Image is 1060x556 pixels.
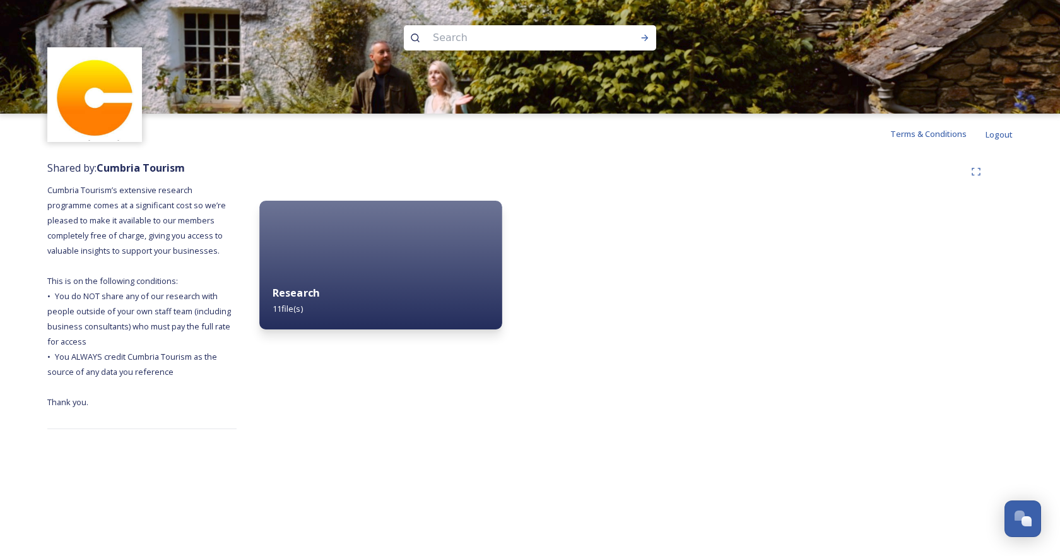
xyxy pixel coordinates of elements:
[47,184,233,408] span: Cumbria Tourism’s extensive research programme comes at a significant cost so we’re pleased to ma...
[273,303,303,314] span: 11 file(s)
[890,128,967,139] span: Terms & Conditions
[986,129,1013,140] span: Logout
[427,24,599,52] input: Search
[47,161,185,175] span: Shared by:
[49,49,141,141] img: images.jpg
[97,161,185,175] strong: Cumbria Tourism
[273,286,319,300] strong: Research
[1004,500,1041,537] button: Open Chat
[890,126,986,141] a: Terms & Conditions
